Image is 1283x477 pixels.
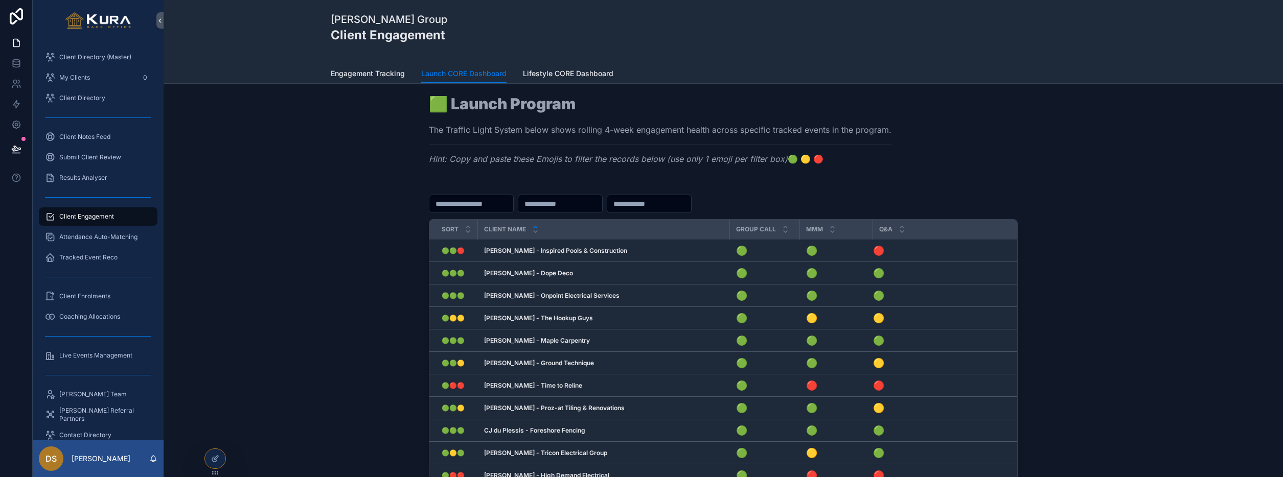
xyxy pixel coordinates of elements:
[806,266,867,280] h4: 🟢
[873,311,1005,325] h4: 🟡
[59,407,147,423] span: [PERSON_NAME] Referral Partners
[873,446,1005,460] h4: 🟢
[39,248,157,267] a: Tracked Event Reco
[484,359,594,367] strong: [PERSON_NAME] - Ground Technique
[39,346,157,365] a: Live Events Management
[59,233,138,241] span: Attendance Auto-Matching
[879,225,892,233] span: Q&A
[59,313,120,321] span: Coaching Allocations
[39,287,157,305] a: Client Enrolments
[39,128,157,146] a: Client Notes Feed
[72,454,130,464] p: [PERSON_NAME]
[59,53,131,61] span: Client Directory (Master)
[484,292,620,299] strong: [PERSON_NAME] - Onpoint Electrical Services
[736,244,794,257] h4: 🟢
[806,289,867,302] h4: 🟢
[523,68,613,79] span: Lifestyle CORE Dashboard
[59,74,90,82] span: My Clients
[39,228,157,246] a: Attendance Auto-Matching
[873,266,1005,280] h4: 🟢
[39,207,157,226] a: Client Engagement
[736,225,776,233] span: Group Call
[442,404,465,412] span: 🟢🟢🟡
[442,426,465,435] span: 🟢🟢🟢
[873,356,1005,370] h4: 🟡
[65,12,131,29] img: App logo
[806,311,867,325] h4: 🟡
[873,289,1005,302] h4: 🟢
[429,154,788,164] em: Hint: Copy and paste these Emojis to filter the records below (use only 1 emoji per filter box)
[59,351,132,360] span: Live Events Management
[484,404,625,412] strong: [PERSON_NAME] - Proz-at Tiling & Renovations
[484,337,590,344] strong: [PERSON_NAME] - Maple Carpentry
[736,289,794,302] h4: 🟢
[59,431,111,439] span: Contact Directory
[484,269,573,277] strong: [PERSON_NAME] - Dope Deco
[39,307,157,326] a: Coaching Allocations
[429,153,891,165] p: 🟢 🟡 🔴
[442,314,465,322] span: 🟢🟡🟡
[736,356,794,370] h4: 🟢
[39,169,157,187] a: Results Analyser
[442,225,459,233] span: Sort
[331,12,447,27] h1: [PERSON_NAME] Group
[39,406,157,424] a: [PERSON_NAME] Referral Partners
[39,48,157,66] a: Client Directory (Master)
[873,244,1005,257] h4: 🔴
[429,96,891,111] h1: 🟩 Launch Program
[331,64,405,85] a: Engagement Tracking
[736,423,794,437] h4: 🟢
[736,446,794,460] h4: 🟢
[59,253,118,261] span: Tracked Event Reco
[39,385,157,403] a: [PERSON_NAME] Team
[873,401,1005,415] h4: 🟡
[429,124,891,136] p: The Traffic Light System below shows rolling 4-week engagement health across specific tracked eve...
[39,426,157,444] a: Contact Directory
[442,269,465,277] span: 🟢🟢🟢
[736,311,794,325] h4: 🟢
[484,381,582,389] strong: [PERSON_NAME] - Time to Reline
[484,225,526,233] span: Client Name
[59,390,127,398] span: [PERSON_NAME] Team
[33,41,164,440] div: scrollable content
[421,64,507,84] a: Launch CORE Dashboard
[873,333,1005,347] h4: 🟢
[806,378,867,392] h4: 🔴
[484,247,627,254] strong: [PERSON_NAME] - Inspired Pools & Construction
[59,133,110,141] span: Client Notes Feed
[139,71,151,84] div: 0
[736,266,794,280] h4: 🟢
[806,423,867,437] h4: 🟢
[442,337,465,345] span: 🟢🟢🟢
[442,359,465,367] span: 🟢🟢🟡
[442,381,465,390] span: 🟢🔴🔴
[806,356,867,370] h4: 🟢
[331,68,405,79] span: Engagement Tracking
[484,426,585,434] strong: CJ du Plessis - Foreshore Fencing
[484,449,607,457] strong: [PERSON_NAME] - Tricon Electrical Group
[484,314,593,322] strong: [PERSON_NAME] - The Hookup Guys
[873,378,1005,392] h4: 🔴
[331,27,447,43] h2: Client Engagement
[806,401,867,415] h4: 🟢
[736,333,794,347] h4: 🟢
[59,174,107,182] span: Results Analyser
[806,225,823,233] span: MMM
[442,247,465,255] span: 🟢🟢🔴
[523,64,613,85] a: Lifestyle CORE Dashboard
[442,449,465,457] span: 🟢🟡🟢
[59,94,105,102] span: Client Directory
[442,292,465,300] span: 🟢🟢🟢
[59,212,114,221] span: Client Engagement
[736,378,794,392] h4: 🟢
[736,401,794,415] h4: 🟢
[39,68,157,87] a: My Clients0
[59,292,110,300] span: Client Enrolments
[806,446,867,460] h4: 🟡
[39,148,157,166] a: Submit Client Review
[421,68,507,79] span: Launch CORE Dashboard
[59,153,121,161] span: Submit Client Review
[806,333,867,347] h4: 🟢
[806,244,867,257] h4: 🟢
[45,452,57,465] span: DS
